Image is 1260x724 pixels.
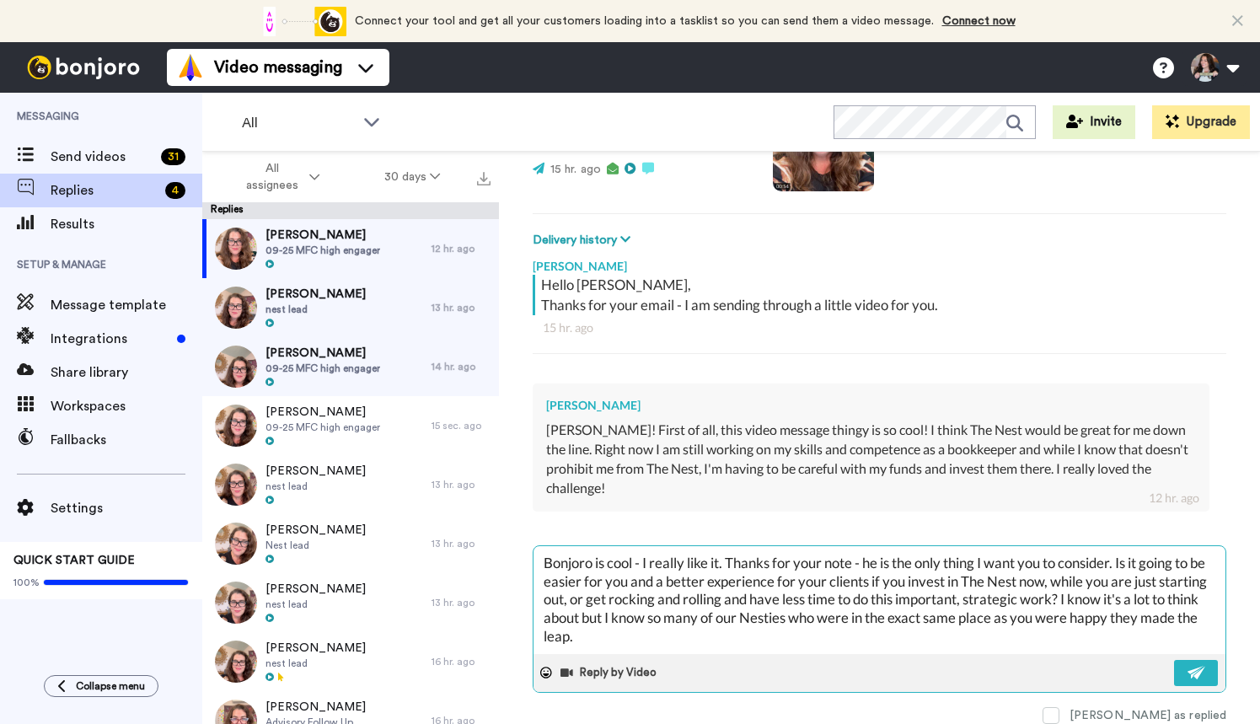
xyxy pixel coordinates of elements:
div: 13 hr. ago [432,537,491,550]
img: 3a62acb2-1f4d-486f-a1cf-f9e49ad79806-thumb.jpg [215,405,257,447]
span: 09-25 MFC high engager [265,244,380,257]
button: Export all results that match these filters now. [472,164,496,190]
span: Settings [51,498,202,518]
span: Replies [51,180,158,201]
div: 4 [165,182,185,199]
button: 30 days [352,162,473,192]
a: [PERSON_NAME]nest lead13 hr. ago [202,573,499,632]
img: export.svg [477,172,491,185]
span: Collapse menu [76,679,145,693]
img: vm-color.svg [177,54,204,81]
button: Upgrade [1152,105,1250,139]
div: animation [254,7,346,36]
img: bj-logo-header-white.svg [20,56,147,79]
span: [PERSON_NAME] [265,227,380,244]
span: QUICK START GUIDE [13,555,135,566]
span: Video messaging [214,56,342,79]
span: All assignees [238,160,306,194]
span: [PERSON_NAME] [265,286,366,303]
span: nest lead [265,657,366,670]
img: 3477c3f3-93d0-4f20-8051-86e070165d2f-thumb.jpg [215,346,257,388]
span: Message template [51,295,202,315]
a: Connect now [942,15,1016,27]
div: [PERSON_NAME] [533,249,1226,275]
a: [PERSON_NAME]09-25 MFC high engager12 hr. ago [202,219,499,278]
button: Delivery history [533,231,635,249]
span: [PERSON_NAME] [265,699,366,716]
img: a33b5f0e-32f2-4a7c-9b18-7d1dc0deab4c-thumb.jpg [215,464,257,506]
img: 2cae8f42-1f3f-4e11-be06-307fcf1114b9-thumb.jpg [215,287,257,329]
img: d77d470c-96de-47fd-aa63-c43fa2e5c11b-thumb.jpg [215,523,257,565]
span: All [242,113,355,133]
a: [PERSON_NAME]09-25 MFC high engager15 sec. ago [202,396,499,455]
div: 15 hr. ago [543,319,1216,336]
div: 16 hr. ago [432,655,491,668]
span: [PERSON_NAME] [265,404,380,421]
span: 09-25 MFC high engager [265,421,380,434]
div: 13 hr. ago [432,596,491,609]
span: Send videos [51,147,154,167]
div: 12 hr. ago [1149,490,1199,507]
span: Results [51,214,202,234]
div: Replies [202,202,499,219]
span: nest lead [265,598,366,611]
button: Reply by Video [559,660,662,685]
span: Workspaces [51,396,202,416]
span: 15 hr. ago [550,164,601,175]
span: 100% [13,576,40,589]
div: 15 sec. ago [432,419,491,432]
button: Collapse menu [44,675,158,697]
span: [PERSON_NAME] [265,463,366,480]
div: 13 hr. ago [432,301,491,314]
span: 09-25 MFC high engager [265,362,380,375]
span: [PERSON_NAME] [265,522,366,539]
span: nest lead [265,303,366,316]
span: [PERSON_NAME] [265,581,366,598]
a: [PERSON_NAME]09-25 MFC high engager14 hr. ago [202,337,499,396]
span: [PERSON_NAME] [265,345,380,362]
img: ac21d3c5-0c85-440f-b57d-aa0f4fb80b75-thumb.jpg [215,228,257,270]
span: Share library [51,362,202,383]
div: 12 hr. ago [432,242,491,255]
span: Nest lead [265,539,366,552]
a: [PERSON_NAME]nest lead13 hr. ago [202,278,499,337]
img: e0ebea2c-7a55-4b97-9e9d-7d935abbe020-thumb.jpg [215,582,257,624]
span: [PERSON_NAME] [265,640,366,657]
div: [PERSON_NAME]! First of all, this video message thingy is so cool! I think The Nest would be grea... [546,421,1196,497]
img: send-white.svg [1188,666,1206,679]
div: 31 [161,148,185,165]
span: Connect your tool and get all your customers loading into a tasklist so you can send them a video... [355,15,934,27]
button: Invite [1053,105,1135,139]
img: 3f794da3-2744-4380-a308-7636fa246002-thumb.jpg [215,641,257,683]
textarea: Bonjoro is cool - I really like it. Thanks for your note - he is the only thing I want you to con... [533,546,1225,654]
span: Fallbacks [51,430,202,450]
div: [PERSON_NAME] [546,397,1196,414]
div: 13 hr. ago [432,478,491,491]
div: [PERSON_NAME] as replied [1070,707,1226,724]
a: [PERSON_NAME]nest lead16 hr. ago [202,632,499,691]
div: 14 hr. ago [432,360,491,373]
span: nest lead [265,480,366,493]
div: Hello [PERSON_NAME], Thanks for your email - I am sending through a little video for you. [541,275,1222,315]
a: [PERSON_NAME]Nest lead13 hr. ago [202,514,499,573]
a: [PERSON_NAME]nest lead13 hr. ago [202,455,499,514]
span: Integrations [51,329,170,349]
button: All assignees [206,153,352,201]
